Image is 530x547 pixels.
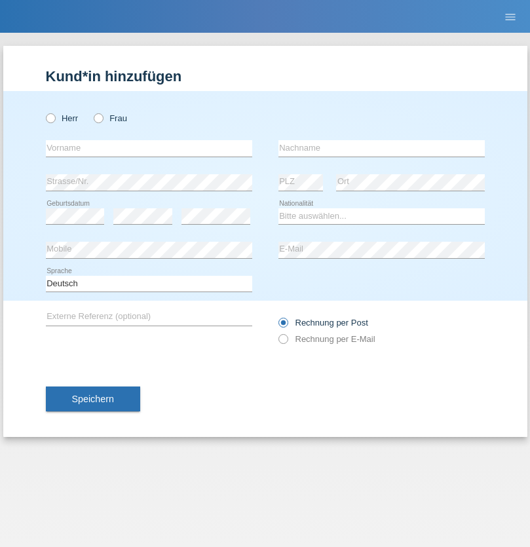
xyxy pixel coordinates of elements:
input: Frau [94,113,102,122]
i: menu [504,10,517,24]
h1: Kund*in hinzufügen [46,68,485,85]
label: Herr [46,113,79,123]
button: Speichern [46,387,140,411]
a: menu [497,12,523,20]
input: Rechnung per Post [278,318,287,334]
label: Rechnung per Post [278,318,368,328]
label: Rechnung per E-Mail [278,334,375,344]
input: Rechnung per E-Mail [278,334,287,350]
span: Speichern [72,394,114,404]
label: Frau [94,113,127,123]
input: Herr [46,113,54,122]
